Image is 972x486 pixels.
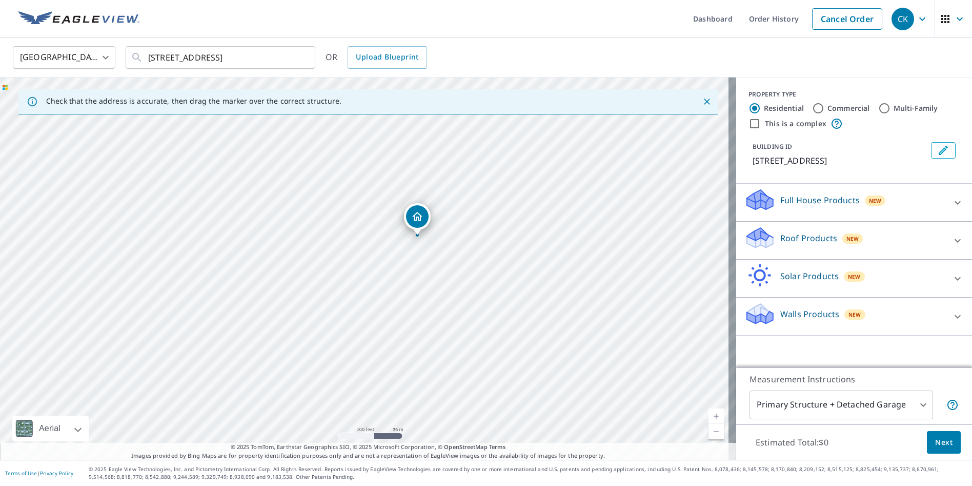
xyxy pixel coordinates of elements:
[780,232,837,244] p: Roof Products
[846,235,859,243] span: New
[356,51,418,64] span: Upload Blueprint
[13,43,115,72] div: [GEOGRAPHIC_DATA]
[753,154,927,167] p: [STREET_ADDRESS]
[780,194,860,206] p: Full House Products
[892,8,914,30] div: CK
[812,8,882,30] a: Cancel Order
[927,431,961,454] button: Next
[444,443,487,451] a: OpenStreetMap
[744,264,964,293] div: Solar ProductsNew
[748,90,960,99] div: PROPERTY TYPE
[753,142,792,151] p: BUILDING ID
[348,46,427,69] a: Upload Blueprint
[489,443,506,451] a: Terms
[935,436,953,449] span: Next
[36,416,64,441] div: Aerial
[946,399,959,411] span: Your report will include the primary structure and a detached garage if one exists.
[18,11,139,27] img: EV Logo
[848,310,861,319] span: New
[780,308,839,320] p: Walls Products
[894,103,938,113] label: Multi-Family
[869,197,882,205] span: New
[931,142,956,159] button: Edit building 1
[5,470,37,477] a: Terms of Use
[700,95,714,108] button: Close
[89,465,967,481] p: © 2025 Eagle View Technologies, Inc. and Pictometry International Corp. All Rights Reserved. Repo...
[46,96,341,106] p: Check that the address is accurate, then drag the marker over the correct structure.
[231,443,506,452] span: © 2025 TomTom, Earthstar Geographics SIO, © 2025 Microsoft Corporation, ©
[764,103,804,113] label: Residential
[765,119,826,129] label: This is a complex
[326,46,427,69] div: OR
[780,270,839,282] p: Solar Products
[148,43,294,72] input: Search by address or latitude-longitude
[848,273,861,281] span: New
[404,203,431,235] div: Dropped pin, building 1, Residential property, 225 S Maple St Akron, OH 44302
[750,373,959,385] p: Measurement Instructions
[40,470,73,477] a: Privacy Policy
[750,391,933,419] div: Primary Structure + Detached Garage
[744,302,964,331] div: Walls ProductsNew
[744,188,964,217] div: Full House ProductsNew
[5,470,73,476] p: |
[747,431,837,454] p: Estimated Total: $0
[827,103,870,113] label: Commercial
[12,416,89,441] div: Aerial
[744,226,964,255] div: Roof ProductsNew
[708,424,724,439] a: Current Level 18, Zoom Out
[708,409,724,424] a: Current Level 18, Zoom In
